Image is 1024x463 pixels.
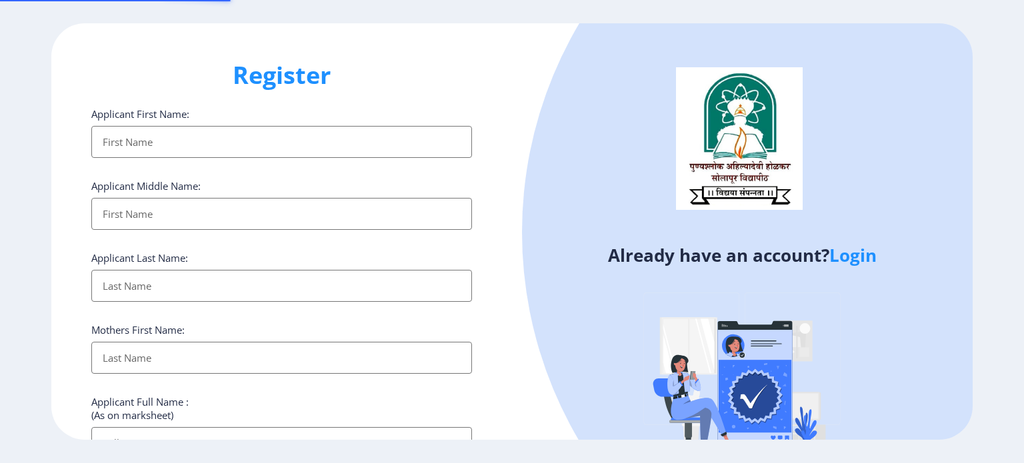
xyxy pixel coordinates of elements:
[91,342,472,374] input: Last Name
[91,198,472,230] input: First Name
[91,59,472,91] h1: Register
[91,323,185,336] label: Mothers First Name:
[522,244,963,266] h4: Already have an account?
[91,395,189,422] label: Applicant Full Name : (As on marksheet)
[91,126,472,158] input: First Name
[676,67,803,210] img: logo
[829,243,877,267] a: Login
[91,270,472,302] input: Last Name
[91,107,189,121] label: Applicant First Name:
[91,427,472,459] input: Full Name
[91,179,201,193] label: Applicant Middle Name:
[91,251,188,264] label: Applicant Last Name:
